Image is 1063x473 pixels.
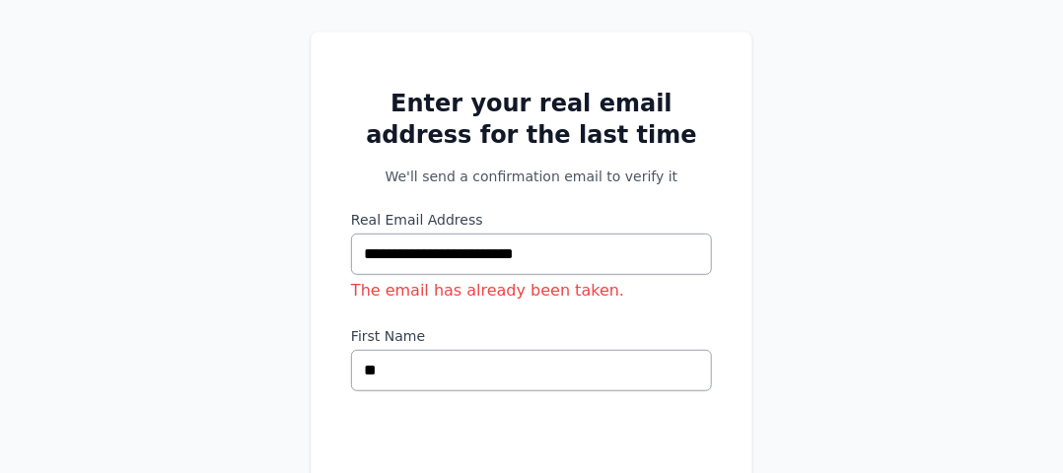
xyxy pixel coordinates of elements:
[351,167,712,186] p: We'll send a confirmation email to verify it
[351,88,712,151] h2: Enter your real email address for the last time
[351,210,712,230] label: Real Email Address
[351,279,712,303] div: The email has already been taken.
[351,326,712,346] label: First Name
